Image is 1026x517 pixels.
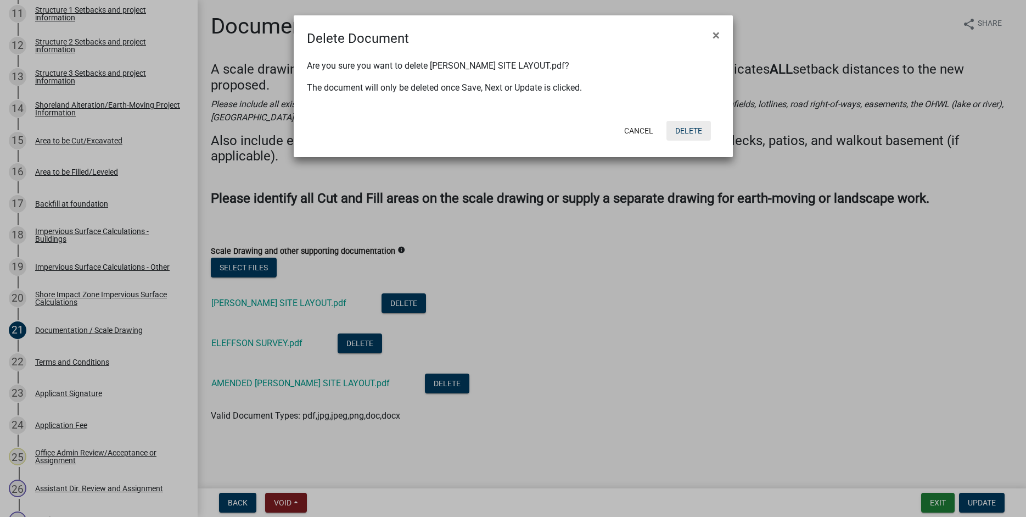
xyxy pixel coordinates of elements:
[307,81,720,94] p: The document will only be deleted once Save, Next or Update is clicked.
[713,27,720,43] span: ×
[666,121,711,141] button: Delete
[307,29,409,48] h4: Delete Document
[307,59,720,73] p: Are you sure you want to delete [PERSON_NAME] SITE LAYOUT.pdf?
[615,121,662,141] button: Cancel
[704,20,728,51] button: Close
